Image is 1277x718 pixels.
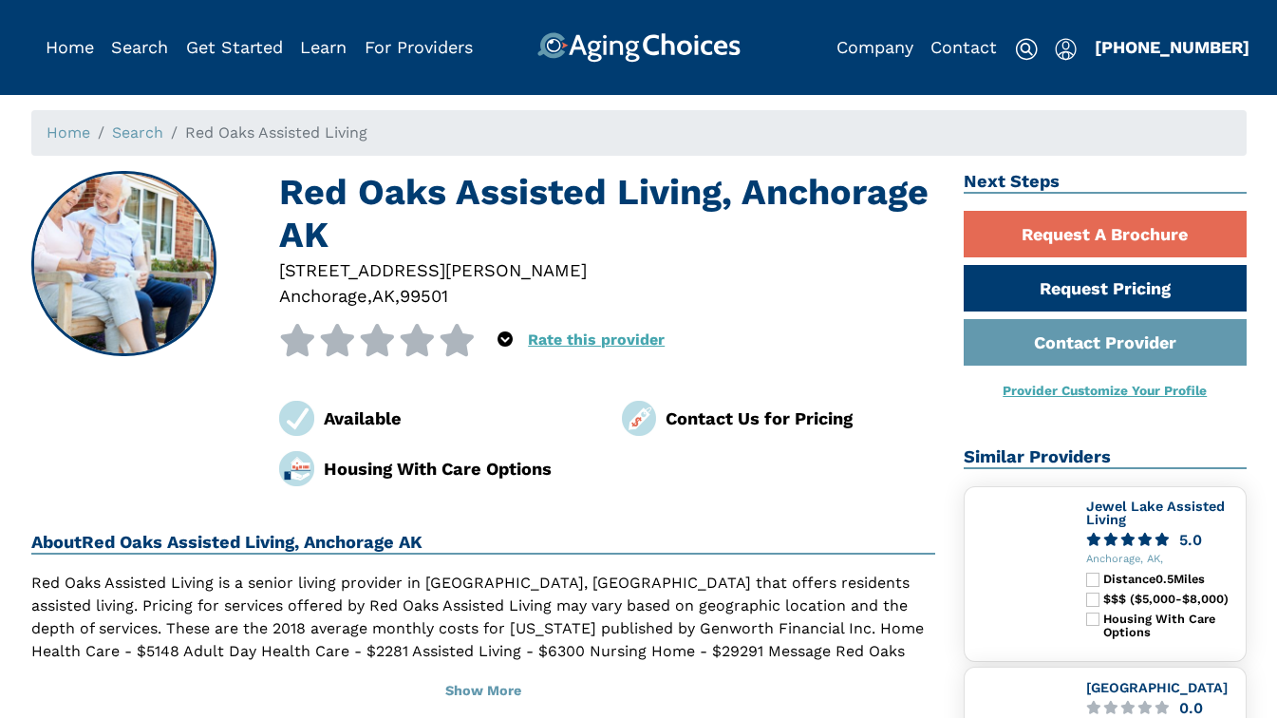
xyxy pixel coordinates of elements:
div: 5.0 [1179,533,1202,547]
div: 0.0 [1179,701,1203,715]
a: For Providers [365,37,473,57]
a: Request A Brochure [964,211,1247,257]
h2: Next Steps [964,171,1247,194]
div: Popover trigger [111,32,168,63]
a: Rate this provider [528,331,665,349]
div: Popover trigger [1055,32,1077,63]
div: Housing With Care Options [324,456,593,482]
a: Contact [930,37,997,57]
a: [PHONE_NUMBER] [1095,37,1249,57]
a: Company [836,37,913,57]
a: Jewel Lake Assisted Living [1086,499,1225,527]
div: Contact Us for Pricing [666,406,935,431]
div: 99501 [400,283,448,309]
h1: Red Oaks Assisted Living, Anchorage AK [279,171,935,257]
p: Red Oaks Assisted Living is a senior living provider in [GEOGRAPHIC_DATA], [GEOGRAPHIC_DATA] that... [31,572,936,686]
div: $$$ ($5,000-$8,000) [1103,593,1237,606]
span: Red Oaks Assisted Living [185,123,367,142]
img: search-icon.svg [1015,38,1038,61]
button: Show More [31,671,936,712]
a: Search [111,37,168,57]
div: Popover trigger [498,324,513,356]
a: Learn [300,37,347,57]
h2: Similar Providers [964,446,1247,469]
div: [STREET_ADDRESS][PERSON_NAME] [279,257,935,283]
nav: breadcrumb [31,110,1247,156]
a: Search [112,123,163,142]
span: Anchorage [279,286,367,306]
a: [GEOGRAPHIC_DATA] [1086,680,1228,695]
a: 5.0 [1086,533,1238,547]
img: Red Oaks Assisted Living, Anchorage AK [32,173,215,355]
div: Housing With Care Options [1103,613,1237,640]
img: user-icon.svg [1055,38,1077,61]
a: 0.0 [1086,701,1238,715]
span: AK [372,286,395,306]
a: Request Pricing [964,265,1247,312]
div: Anchorage, AK, [1086,554,1238,566]
a: Home [46,37,94,57]
a: Home [47,123,90,142]
a: Contact Provider [964,319,1247,366]
div: Available [324,406,593,431]
span: , [367,286,372,306]
span: , [395,286,400,306]
a: Provider Customize Your Profile [1003,383,1207,398]
h2: About Red Oaks Assisted Living, Anchorage AK [31,532,936,555]
div: Distance 0.5 Miles [1103,573,1237,586]
img: AgingChoices [536,32,740,63]
a: Get Started [186,37,283,57]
